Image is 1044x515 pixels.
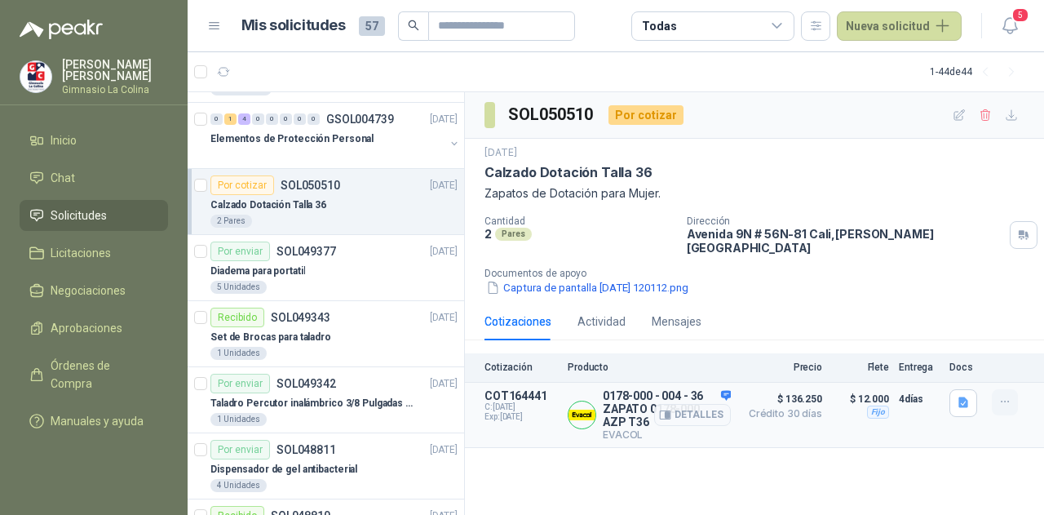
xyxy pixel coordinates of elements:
[603,428,731,441] p: EVACOL
[484,268,1037,279] p: Documentos de apoyo
[210,264,305,279] p: Diadema para portatil
[210,396,414,411] p: Taladro Percutor inalámbrico 3/8 Pulgadas 128V
[484,145,517,161] p: [DATE]
[484,389,558,402] p: COT164441
[837,11,962,41] button: Nueva solicitud
[654,404,731,426] button: Detalles
[276,246,336,257] p: SOL049377
[508,102,595,127] h3: SOL050510
[899,362,940,373] p: Entrega
[484,164,652,181] p: Calzado Dotación Talla 36
[210,198,326,213] p: Calzado Dotación Talla 36
[62,59,168,82] p: [PERSON_NAME] [PERSON_NAME]
[949,362,982,373] p: Docs
[484,412,558,422] span: Exp: [DATE]
[568,402,595,428] img: Company Logo
[741,389,822,409] span: $ 136.250
[224,113,237,125] div: 1
[430,310,458,326] p: [DATE]
[408,20,419,31] span: search
[608,105,683,125] div: Por cotizar
[210,462,357,477] p: Dispensador de gel antibacterial
[20,275,168,306] a: Negociaciones
[20,406,168,437] a: Manuales y ayuda
[210,109,461,162] a: 0 1 4 0 0 0 0 0 GSOL004739[DATE] Elementos de Protección Personal
[930,59,1024,85] div: 1 - 44 de 44
[51,244,111,262] span: Licitaciones
[430,244,458,260] p: [DATE]
[210,242,270,261] div: Por enviar
[51,412,144,430] span: Manuales y ayuda
[210,215,252,228] div: 2 Pares
[281,180,340,191] p: SOL050510
[238,113,250,125] div: 4
[687,215,1003,227] p: Dirección
[188,301,464,367] a: RecibidoSOL049343[DATE] Set de Brocas para taladro1 Unidades
[188,433,464,499] a: Por enviarSOL048811[DATE] Dispensador de gel antibacterial4 Unidades
[495,228,532,241] div: Pares
[652,313,701,331] div: Mensajes
[603,389,731,428] p: 0178-000 - 004 - 36 ZAPATO 0178-000 AZP T36
[266,113,278,125] div: 0
[430,376,458,392] p: [DATE]
[210,281,267,294] div: 5 Unidades
[867,406,889,419] div: Fijo
[484,227,492,241] p: 2
[359,16,385,36] span: 57
[210,113,223,125] div: 0
[271,312,330,323] p: SOL049343
[51,131,77,149] span: Inicio
[51,319,122,337] span: Aprobaciones
[280,113,292,125] div: 0
[276,444,336,455] p: SOL048811
[1011,7,1029,23] span: 5
[252,113,264,125] div: 0
[484,184,1024,202] p: Zapatos de Dotación para Mujer.
[62,85,168,95] p: Gimnasio La Colina
[210,330,331,345] p: Set de Brocas para taladro
[20,200,168,231] a: Solicitudes
[484,362,558,373] p: Cotización
[210,347,267,360] div: 1 Unidades
[210,479,267,492] div: 4 Unidades
[210,308,264,327] div: Recibido
[20,162,168,193] a: Chat
[188,367,464,433] a: Por enviarSOL049342[DATE] Taladro Percutor inalámbrico 3/8 Pulgadas 128V1 Unidades
[484,215,674,227] p: Cantidad
[210,131,374,147] p: Elementos de Protección Personal
[51,282,126,300] span: Negociaciones
[210,374,270,393] div: Por enviar
[484,402,558,412] span: C: [DATE]
[276,378,336,389] p: SOL049342
[294,113,306,125] div: 0
[687,227,1003,255] p: Avenida 9N # 56N-81 Cali , [PERSON_NAME][GEOGRAPHIC_DATA]
[741,362,822,373] p: Precio
[51,357,153,393] span: Órdenes de Compra
[430,178,458,193] p: [DATE]
[832,389,889,409] p: $ 12.000
[20,238,168,269] a: Licitaciones
[210,413,267,426] div: 1 Unidades
[20,350,168,399] a: Órdenes de Compra
[20,313,168,344] a: Aprobaciones
[568,362,731,373] p: Producto
[995,11,1024,41] button: 5
[484,279,690,296] button: Captura de pantalla [DATE] 120112.png
[326,113,394,125] p: GSOL004739
[899,389,940,409] p: 4 días
[832,362,889,373] p: Flete
[51,206,107,224] span: Solicitudes
[307,113,320,125] div: 0
[188,235,464,301] a: Por enviarSOL049377[DATE] Diadema para portatil5 Unidades
[188,169,464,235] a: Por cotizarSOL050510[DATE] Calzado Dotación Talla 362 Pares
[210,440,270,460] div: Por enviar
[241,14,346,38] h1: Mis solicitudes
[430,442,458,458] p: [DATE]
[577,313,626,331] div: Actividad
[642,17,676,35] div: Todas
[20,20,103,39] img: Logo peakr
[20,125,168,156] a: Inicio
[51,169,75,187] span: Chat
[484,313,551,331] div: Cotizaciones
[430,112,458,127] p: [DATE]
